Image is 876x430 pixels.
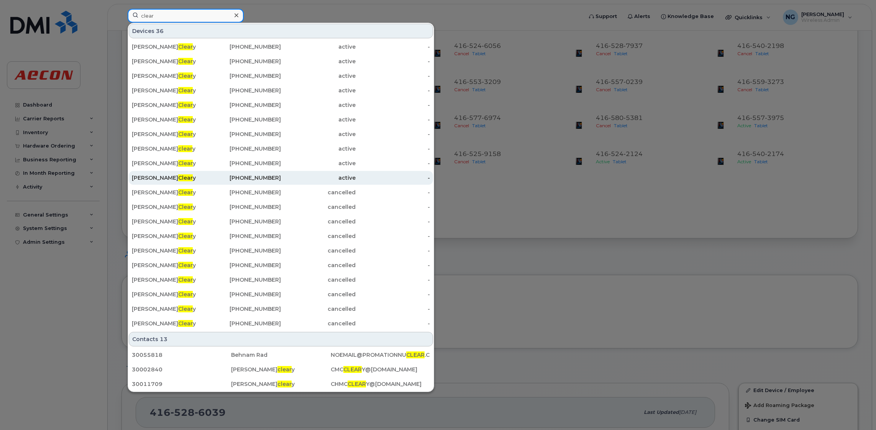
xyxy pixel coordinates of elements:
div: [PERSON_NAME] y [231,366,330,373]
div: - [356,290,430,298]
span: Clear [178,276,193,283]
a: [PERSON_NAME]Cleary[PHONE_NUMBER]active- [129,113,433,126]
span: Clear [178,291,193,298]
div: [PHONE_NUMBER] [207,116,281,123]
a: [PERSON_NAME]Cleary[PHONE_NUMBER]active- [129,127,433,141]
a: [PERSON_NAME]Cleary[PHONE_NUMBER]cancelled- [129,317,433,330]
div: [PERSON_NAME] y [132,305,207,313]
span: Clear [178,305,193,312]
div: cancelled [281,218,356,225]
div: cancelled [281,261,356,269]
div: [PERSON_NAME] y [132,247,207,254]
div: [PERSON_NAME] y [132,189,207,196]
div: [PHONE_NUMBER] [207,320,281,327]
div: cancelled [281,203,356,211]
div: active [281,116,356,123]
a: [PERSON_NAME]Cleary[PHONE_NUMBER]active- [129,156,433,170]
div: cancelled [281,276,356,284]
div: active [281,145,356,153]
div: - [356,261,430,269]
a: 30055818Behnam RadNOEMAIL@PROMATIONNUCLEAR.COM [129,348,433,362]
div: 30011709 [132,380,231,388]
div: CMC Y@[DOMAIN_NAME] [331,366,430,373]
div: [PERSON_NAME] y [132,87,207,94]
div: [PERSON_NAME] y [132,116,207,123]
div: [PHONE_NUMBER] [207,57,281,65]
a: [PERSON_NAME]Cleary[PHONE_NUMBER]cancelled- [129,200,433,214]
input: Find something... [128,9,244,23]
div: [PHONE_NUMBER] [207,189,281,196]
a: [PERSON_NAME]Cleary[PHONE_NUMBER]cancelled- [129,302,433,316]
div: [PERSON_NAME] y [132,57,207,65]
div: - [356,57,430,65]
span: Clear [178,43,193,50]
div: active [281,72,356,80]
span: Clear [178,174,193,181]
div: [PERSON_NAME] y [132,218,207,225]
a: [PERSON_NAME]Cleary[PHONE_NUMBER]cancelled- [129,229,433,243]
span: clear [178,145,192,152]
div: cancelled [281,247,356,254]
span: Clear [178,218,193,225]
a: [PERSON_NAME]Cleary[PHONE_NUMBER]cancelled- [129,287,433,301]
div: [PHONE_NUMBER] [207,247,281,254]
div: [PHONE_NUMBER] [207,130,281,138]
div: [PHONE_NUMBER] [207,261,281,269]
div: cancelled [281,232,356,240]
span: Clear [178,247,193,254]
a: 30011709[PERSON_NAME]clearyCHMCCLEARY@[DOMAIN_NAME] [129,377,433,391]
span: Clear [178,131,193,138]
div: - [356,247,430,254]
span: CLEAR [348,381,366,387]
span: Clear [178,233,193,240]
div: - [356,145,430,153]
div: 30002840 [132,366,231,373]
div: Devices [129,24,433,38]
a: [PERSON_NAME]Cleary[PHONE_NUMBER]active- [129,40,433,54]
div: - [356,189,430,196]
div: [PERSON_NAME] y [132,159,207,167]
a: [PERSON_NAME]Cleary[PHONE_NUMBER]cancelled- [129,273,433,287]
div: [PERSON_NAME] y [132,290,207,298]
span: clear [277,366,292,373]
span: Clear [178,102,193,108]
span: 36 [156,27,164,35]
div: [PERSON_NAME] y [132,145,207,153]
a: [PERSON_NAME]Cleary[PHONE_NUMBER]cancelled- [129,215,433,228]
span: Clear [178,87,193,94]
span: Clear [178,72,193,79]
div: - [356,130,430,138]
span: Clear [178,320,193,327]
div: [PHONE_NUMBER] [207,203,281,211]
div: NOEMAIL@PROMATIONNU .COM [331,351,430,359]
a: [PERSON_NAME]Cleary[PHONE_NUMBER]active- [129,98,433,112]
a: 30002840[PERSON_NAME]clearyCMCCLEARY@[DOMAIN_NAME] [129,363,433,376]
span: Clear [178,58,193,65]
div: cancelled [281,320,356,327]
div: active [281,174,356,182]
div: [PHONE_NUMBER] [207,290,281,298]
a: [PERSON_NAME]Cleary[PHONE_NUMBER]cancelled- [129,244,433,258]
div: [PERSON_NAME] y [132,261,207,269]
div: - [356,174,430,182]
a: [PERSON_NAME]Cleary[PHONE_NUMBER]active- [129,54,433,68]
div: CHMC Y@[DOMAIN_NAME] [331,380,430,388]
div: [PERSON_NAME] y [132,130,207,138]
span: clear [277,381,292,387]
div: - [356,159,430,167]
div: [PERSON_NAME] y [231,380,330,388]
div: active [281,130,356,138]
div: [PERSON_NAME] y [132,43,207,51]
div: [PERSON_NAME] y [132,320,207,327]
div: active [281,159,356,167]
div: [PHONE_NUMBER] [207,218,281,225]
div: - [356,232,430,240]
div: - [356,305,430,313]
div: - [356,320,430,327]
span: Clear [178,116,193,123]
div: [PHONE_NUMBER] [207,145,281,153]
div: [PHONE_NUMBER] [207,101,281,109]
div: active [281,87,356,94]
span: Clear [178,204,193,210]
span: Clear [178,160,193,167]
